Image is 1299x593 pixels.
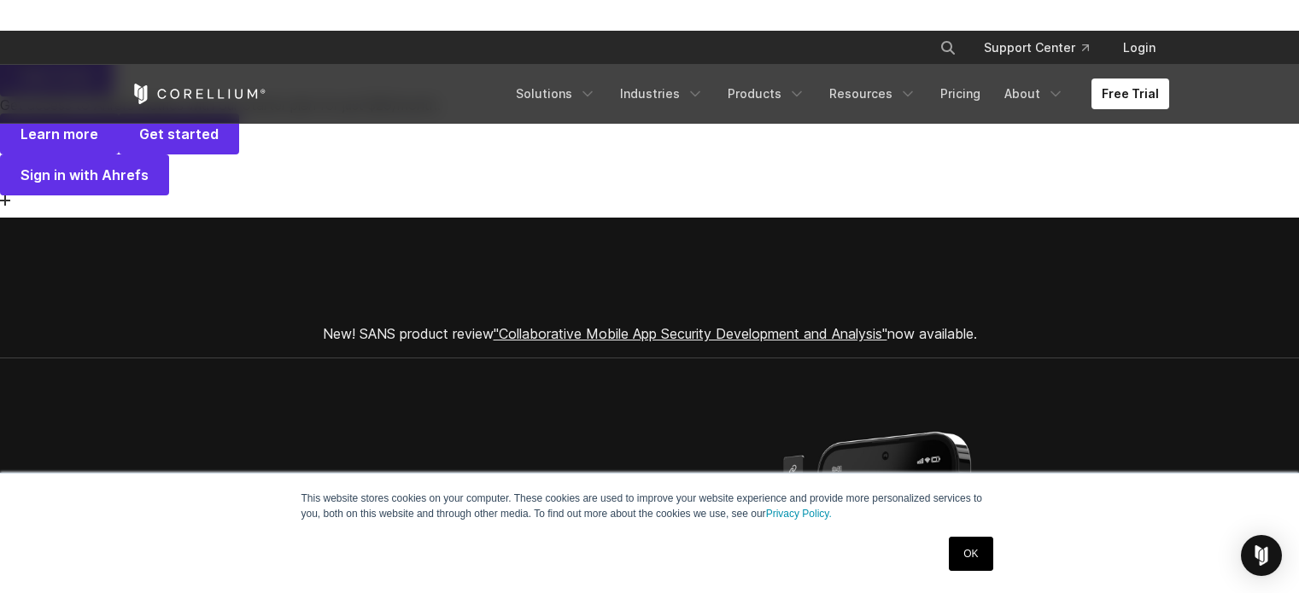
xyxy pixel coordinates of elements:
a: Support Center [970,32,1103,63]
a: Free Trial [1091,78,1169,109]
div: Navigation Menu [919,32,1169,63]
p: This website stores cookies on your computer. These cookies are used to improve your website expe... [301,491,998,521]
a: Solutions [506,78,606,109]
a: Login [1109,32,1169,63]
a: Industries [610,78,714,109]
a: Products [717,78,816,109]
a: OK [949,537,992,571]
span: Sign in with Ahrefs [20,166,149,183]
span: New! SANS product review now available. [323,325,977,342]
button: Search [933,32,963,63]
div: Open Intercom Messenger [1241,535,1282,576]
a: Privacy Policy. [766,508,832,520]
a: Resources [819,78,927,109]
a: About [994,78,1074,109]
a: Pricing [930,78,991,109]
a: Corellium Home [131,84,266,104]
a: "Collaborative Mobile App Security Development and Analysis" [494,325,887,342]
button: Get started [119,113,239,154]
div: Navigation Menu [506,78,1169,109]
